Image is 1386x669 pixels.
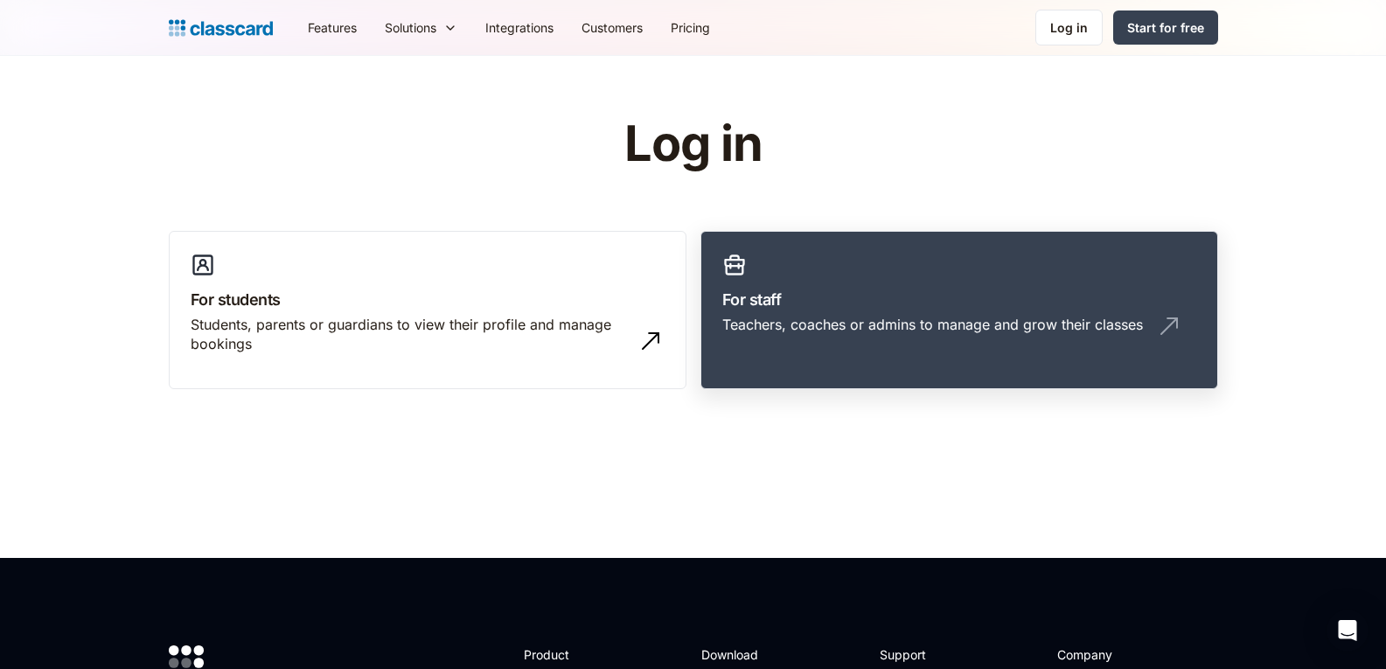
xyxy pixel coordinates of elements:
[415,117,971,171] h1: Log in
[568,8,657,47] a: Customers
[524,645,617,664] h2: Product
[169,231,686,390] a: For studentsStudents, parents or guardians to view their profile and manage bookings
[722,288,1196,311] h3: For staff
[294,8,371,47] a: Features
[191,288,665,311] h3: For students
[1057,645,1174,664] h2: Company
[700,231,1218,390] a: For staffTeachers, coaches or admins to manage and grow their classes
[1127,18,1204,37] div: Start for free
[1050,18,1088,37] div: Log in
[371,8,471,47] div: Solutions
[657,8,724,47] a: Pricing
[1113,10,1218,45] a: Start for free
[471,8,568,47] a: Integrations
[722,315,1143,334] div: Teachers, coaches or admins to manage and grow their classes
[191,315,630,354] div: Students, parents or guardians to view their profile and manage bookings
[385,18,436,37] div: Solutions
[1327,610,1369,652] div: Open Intercom Messenger
[880,645,951,664] h2: Support
[169,16,273,40] a: home
[1035,10,1103,45] a: Log in
[701,645,773,664] h2: Download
